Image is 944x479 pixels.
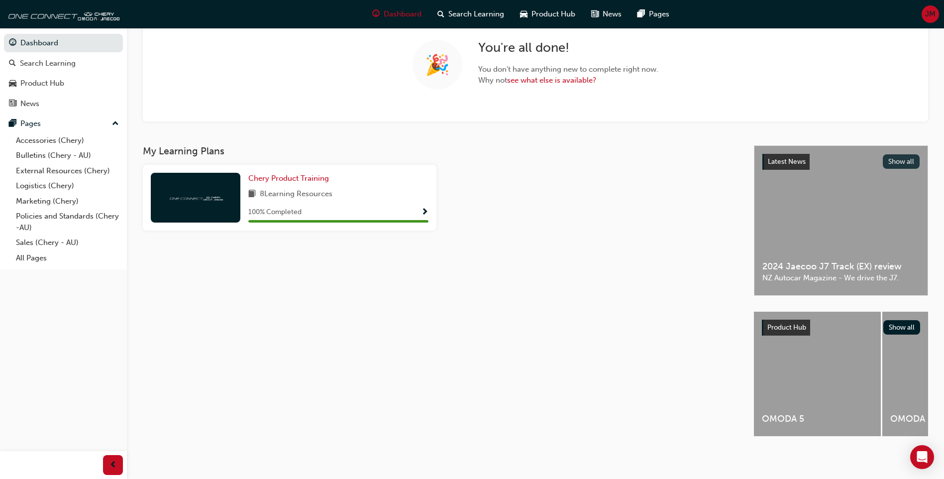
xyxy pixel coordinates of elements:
[512,4,583,24] a: car-iconProduct Hub
[20,58,76,69] div: Search Learning
[248,173,333,184] a: Chery Product Training
[384,8,421,20] span: Dashboard
[754,145,928,296] a: Latest NewsShow all2024 Jaecoo J7 Track (EX) reviewNZ Autocar Magazine - We drive the J7.
[531,8,575,20] span: Product Hub
[260,188,332,201] span: 8 Learning Resources
[478,75,658,86] span: Why not
[4,32,123,115] button: DashboardSearch LearningProduct HubNews
[922,5,939,23] button: JM
[20,118,41,129] div: Pages
[4,54,123,73] a: Search Learning
[421,208,428,217] span: Show Progress
[629,4,677,24] a: pages-iconPages
[754,312,881,436] a: OMODA 5
[762,154,920,170] a: Latest NewsShow all
[649,8,669,20] span: Pages
[5,4,119,24] img: oneconnect
[768,157,806,166] span: Latest News
[12,235,123,250] a: Sales (Chery - AU)
[762,272,920,284] span: NZ Autocar Magazine - We drive the J7.
[12,250,123,266] a: All Pages
[12,209,123,235] a: Policies and Standards (Chery -AU)
[12,163,123,179] a: External Resources (Chery)
[637,8,645,20] span: pages-icon
[112,118,119,130] span: up-icon
[925,8,936,20] span: JM
[767,323,806,332] span: Product Hub
[762,413,873,425] span: OMODA 5
[421,206,428,219] button: Show Progress
[583,4,629,24] a: news-iconNews
[248,207,302,218] span: 100 % Completed
[12,148,123,163] a: Bulletins (Chery - AU)
[478,40,658,56] h2: You ' re all done!
[12,133,123,148] a: Accessories (Chery)
[910,445,934,469] div: Open Intercom Messenger
[143,145,738,157] h3: My Learning Plans
[9,59,16,68] span: search-icon
[883,154,920,169] button: Show all
[762,261,920,272] span: 2024 Jaecoo J7 Track (EX) review
[9,39,16,48] span: guage-icon
[520,8,527,20] span: car-icon
[448,8,504,20] span: Search Learning
[372,8,380,20] span: guage-icon
[425,59,450,71] span: 🎉
[883,320,921,335] button: Show all
[248,174,329,183] span: Chery Product Training
[364,4,429,24] a: guage-iconDashboard
[4,74,123,93] a: Product Hub
[9,100,16,109] span: news-icon
[9,120,16,128] span: pages-icon
[168,193,223,202] img: oneconnect
[9,79,16,88] span: car-icon
[4,115,123,133] button: Pages
[4,34,123,52] a: Dashboard
[12,178,123,194] a: Logistics (Chery)
[437,8,444,20] span: search-icon
[20,98,39,110] div: News
[109,459,117,472] span: prev-icon
[762,320,920,336] a: Product HubShow all
[603,8,622,20] span: News
[12,194,123,209] a: Marketing (Chery)
[591,8,599,20] span: news-icon
[248,188,256,201] span: book-icon
[4,95,123,113] a: News
[429,4,512,24] a: search-iconSearch Learning
[478,64,658,75] span: You don ' t have anything new to complete right now.
[20,78,64,89] div: Product Hub
[507,76,596,85] a: see what else is available?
